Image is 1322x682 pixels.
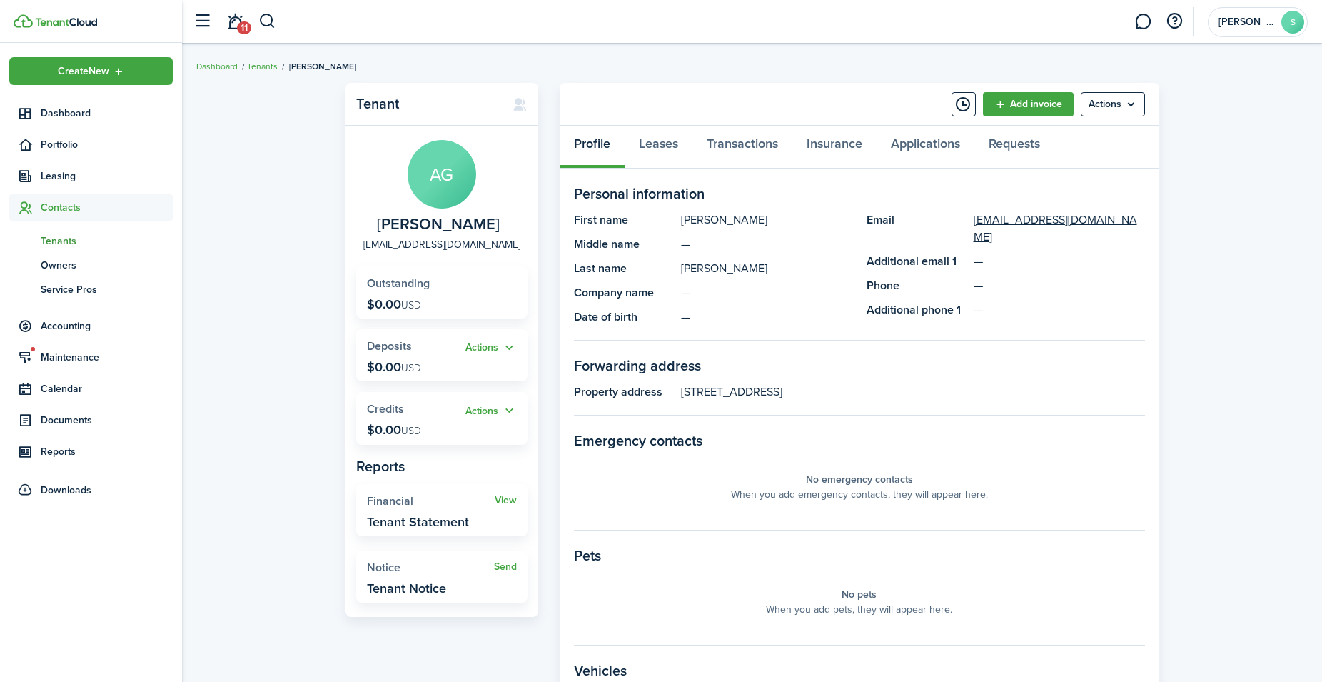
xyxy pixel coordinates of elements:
a: Tenants [247,60,278,73]
panel-main-description: [PERSON_NAME] [681,211,852,229]
panel-main-description: — [681,309,852,326]
panel-main-description: [PERSON_NAME] [681,260,852,277]
a: Notifications [221,4,248,40]
span: Documents [41,413,173,428]
panel-main-placeholder-description: When you add emergency contacts, they will appear here. [731,487,988,502]
panel-main-description: — [681,284,852,301]
widget-stats-description: Tenant Notice [367,581,446,596]
panel-main-title: Company name [574,284,674,301]
span: USD [401,423,421,438]
span: Contacts [41,200,173,215]
button: Open menu [465,403,517,419]
panel-main-placeholder-title: No pets [842,587,877,602]
span: Credits [367,401,404,417]
a: Leases [625,126,692,169]
span: [PERSON_NAME] [289,60,356,73]
panel-main-section-title: Vehicles [574,660,1145,681]
a: Add invoice [983,92,1074,116]
a: Owners [9,253,173,277]
span: Accounting [41,319,173,334]
panel-main-section-title: Pets [574,545,1145,566]
panel-main-section-title: Forwarding address [574,355,1145,376]
span: Abraham Gonzalez [377,216,500,234]
avatar-text: S [1281,11,1304,34]
span: Leasing [41,169,173,184]
a: View [495,495,517,506]
button: Open sidebar [188,8,216,35]
span: Outstanding [367,275,430,291]
panel-main-title: Phone [867,277,967,294]
avatar-text: AG [408,140,476,209]
span: Dashboard [41,106,173,121]
a: [EMAIL_ADDRESS][DOMAIN_NAME] [974,211,1145,246]
p: $0.00 [367,297,421,311]
button: Open menu [465,340,517,356]
panel-main-section-title: Personal information [574,183,1145,204]
span: Downloads [41,483,91,498]
span: Service Pros [41,282,173,297]
a: Requests [974,126,1054,169]
a: Insurance [792,126,877,169]
a: Dashboard [9,99,173,127]
span: Portfolio [41,137,173,152]
a: Applications [877,126,974,169]
button: Search [258,9,276,34]
span: Maintenance [41,350,173,365]
panel-main-subtitle: Reports [356,456,528,477]
panel-main-section-title: Emergency contacts [574,430,1145,451]
span: Calendar [41,381,173,396]
p: $0.00 [367,360,421,374]
panel-main-title: Date of birth [574,309,674,326]
span: Reports [41,444,173,459]
img: TenantCloud [14,14,33,28]
widget-stats-title: Financial [367,495,495,508]
span: Deposits [367,338,412,354]
a: Service Pros [9,277,173,301]
panel-main-title: Additional phone 1 [867,301,967,319]
a: Reports [9,438,173,466]
span: Owners [41,258,173,273]
panel-main-title: Tenant [356,96,498,112]
a: Messaging [1129,4,1156,40]
button: Open menu [1081,92,1145,116]
a: Send [494,561,517,573]
a: Tenants [9,229,173,253]
panel-main-title: Property address [574,383,674,401]
panel-main-placeholder-description: When you add pets, they will appear here. [766,602,952,617]
panel-main-title: Email [867,211,967,246]
span: Tenants [41,234,173,249]
button: Actions [465,340,517,356]
span: USD [401,361,421,376]
button: Actions [465,403,517,419]
button: Open menu [9,57,173,85]
span: Sandra [1218,17,1276,27]
img: TenantCloud [35,18,97,26]
widget-stats-title: Notice [367,561,494,574]
widget-stats-description: Tenant Statement [367,515,469,529]
menu-btn: Actions [1081,92,1145,116]
panel-main-description: — [681,236,852,253]
a: Transactions [692,126,792,169]
button: Open resource center [1162,9,1186,34]
panel-main-description: [STREET_ADDRESS] [681,383,1145,401]
span: 11 [237,21,251,34]
panel-main-placeholder-title: No emergency contacts [806,472,913,487]
button: Timeline [952,92,976,116]
panel-main-title: Additional email 1 [867,253,967,270]
span: USD [401,298,421,313]
panel-main-title: Middle name [574,236,674,253]
span: Create New [58,66,109,76]
panel-main-title: First name [574,211,674,229]
p: $0.00 [367,423,421,437]
panel-main-title: Last name [574,260,674,277]
a: [EMAIL_ADDRESS][DOMAIN_NAME] [363,237,520,252]
a: Dashboard [196,60,238,73]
